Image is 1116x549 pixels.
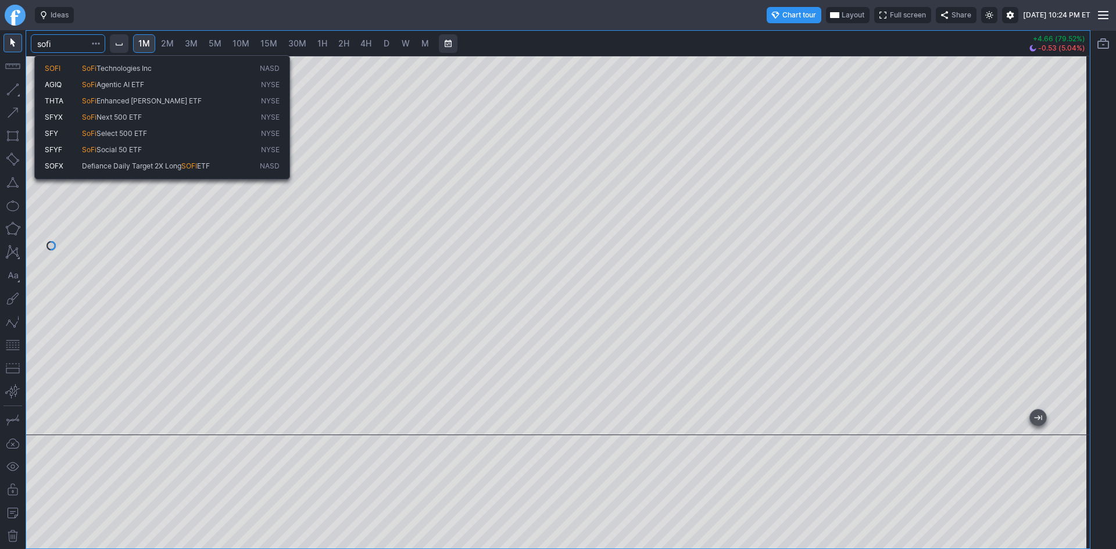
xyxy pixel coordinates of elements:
button: Hide drawings [3,457,22,476]
span: 1M [138,38,150,48]
span: [DATE] 10:24 PM ET [1023,9,1090,21]
button: Search [88,34,104,53]
a: 4H [355,34,377,53]
span: ETF [197,162,210,170]
div: Search [34,55,290,180]
input: Search [31,34,105,53]
span: SoFi [82,80,96,89]
button: Jump to the most recent bar [1030,410,1046,426]
button: Brush [3,289,22,308]
span: 15M [260,38,277,48]
button: Full screen [874,7,931,23]
span: Full screen [890,9,926,21]
a: W [396,34,415,53]
a: 2M [156,34,179,53]
span: Technologies Inc [96,64,152,73]
button: Arrow [3,103,22,122]
span: 4H [360,38,371,48]
span: 2M [161,38,174,48]
button: Share [936,7,977,23]
a: 1M [133,34,155,53]
span: -0.53 (5.04%) [1038,45,1085,52]
span: NYSE [261,80,280,90]
button: Rotated rectangle [3,150,22,168]
button: Lock drawings [3,480,22,499]
span: NYSE [261,145,280,155]
button: Text [3,266,22,285]
button: Remove all drawings [3,527,22,546]
button: XABCD [3,243,22,261]
span: Agentic AI ETF [96,80,144,89]
span: NASD [260,64,280,74]
span: 10M [233,38,249,48]
span: 2H [338,38,349,48]
button: Fibonacci retracements [3,336,22,354]
span: Defiance Daily Target 2X Long [82,162,181,170]
span: SFYF [45,145,62,154]
span: SoFi [82,145,96,154]
span: 30M [288,38,306,48]
span: M [421,38,429,48]
button: Range [439,34,457,53]
a: 3M [180,34,203,53]
span: 1H [317,38,327,48]
span: SOFI [45,64,60,73]
a: M [416,34,434,53]
button: Add note [3,504,22,522]
span: 3M [185,38,198,48]
p: +4.66 (79.52%) [1029,35,1085,42]
button: Elliott waves [3,313,22,331]
span: SOFX [45,162,63,170]
button: Ellipse [3,196,22,215]
button: Rectangle [3,127,22,145]
button: Portfolio watchlist [1094,34,1113,53]
button: Chart tour [767,7,821,23]
span: NYSE [261,113,280,123]
a: Finviz.com [5,5,26,26]
button: Drawings autosave: Off [3,434,22,453]
a: 1H [312,34,332,53]
span: Next 500 ETF [96,113,142,121]
span: Ideas [51,9,69,21]
span: SFY [45,129,58,138]
button: Settings [1002,7,1018,23]
span: THTA [45,96,63,105]
a: 15M [255,34,282,53]
span: 5M [209,38,221,48]
span: Enhanced [PERSON_NAME] ETF [96,96,202,105]
span: Chart tour [782,9,816,21]
button: Anchored VWAP [3,382,22,401]
a: D [377,34,396,53]
button: Drawing mode: Single [3,411,22,429]
span: NYSE [261,96,280,106]
span: AGIQ [45,80,62,89]
span: Select 500 ETF [96,129,147,138]
button: Mouse [3,34,22,52]
a: 2H [333,34,355,53]
button: Interval [110,34,128,53]
span: SoFi [82,64,96,73]
button: Line [3,80,22,99]
button: Position [3,359,22,378]
span: Social 50 ETF [96,145,142,154]
span: D [384,38,389,48]
button: Triangle [3,173,22,192]
span: SFYX [45,113,63,121]
a: 5M [203,34,227,53]
a: 10M [227,34,255,53]
button: Polygon [3,220,22,238]
span: Layout [842,9,864,21]
button: Measure [3,57,22,76]
a: 30M [283,34,312,53]
span: W [402,38,410,48]
button: Ideas [35,7,74,23]
span: SoFi [82,129,96,138]
span: NASD [260,162,280,171]
span: SOFI [181,162,197,170]
span: Share [952,9,971,21]
button: Layout [826,7,870,23]
span: NYSE [261,129,280,139]
button: Toggle light mode [981,7,997,23]
span: SoFi [82,96,96,105]
span: SoFi [82,113,96,121]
